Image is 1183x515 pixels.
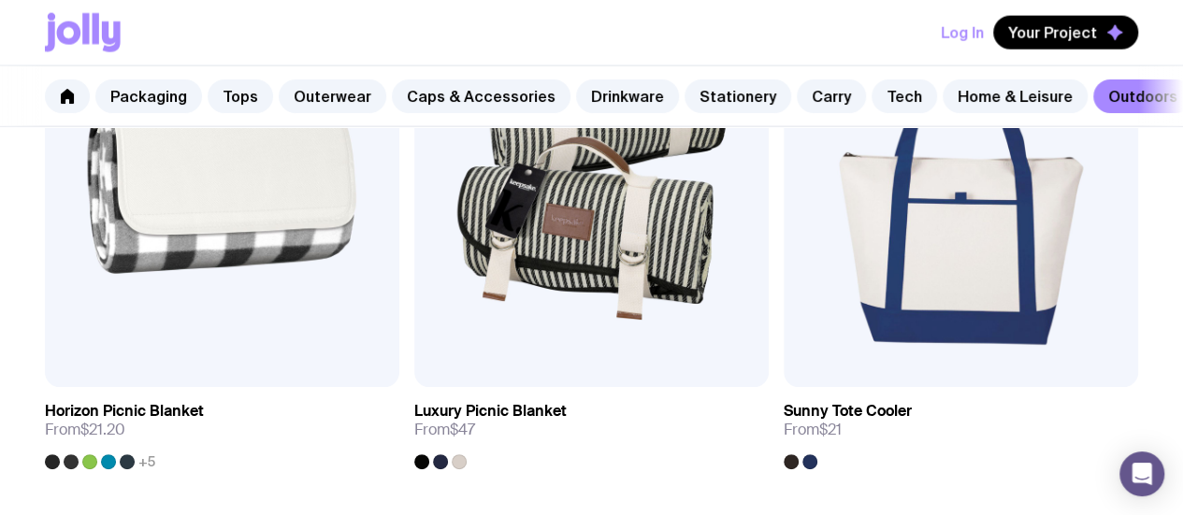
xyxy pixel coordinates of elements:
[1008,23,1097,42] span: Your Project
[784,421,842,439] span: From
[872,79,937,113] a: Tech
[95,79,202,113] a: Packaging
[279,79,386,113] a: Outerwear
[208,79,273,113] a: Tops
[1119,451,1164,496] div: Open Intercom Messenger
[685,79,791,113] a: Stationery
[819,420,842,439] span: $21
[138,454,155,469] span: +5
[450,420,475,439] span: $47
[993,16,1138,50] button: Your Project
[45,421,125,439] span: From
[45,402,204,421] h3: Horizon Picnic Blanket
[45,387,399,469] a: Horizon Picnic BlanketFrom$21.20+5
[941,16,984,50] button: Log In
[414,402,567,421] h3: Luxury Picnic Blanket
[784,387,1138,469] a: Sunny Tote CoolerFrom$21
[414,387,769,469] a: Luxury Picnic BlanketFrom$47
[80,420,125,439] span: $21.20
[797,79,866,113] a: Carry
[392,79,570,113] a: Caps & Accessories
[784,402,912,421] h3: Sunny Tote Cooler
[576,79,679,113] a: Drinkware
[414,421,475,439] span: From
[943,79,1088,113] a: Home & Leisure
